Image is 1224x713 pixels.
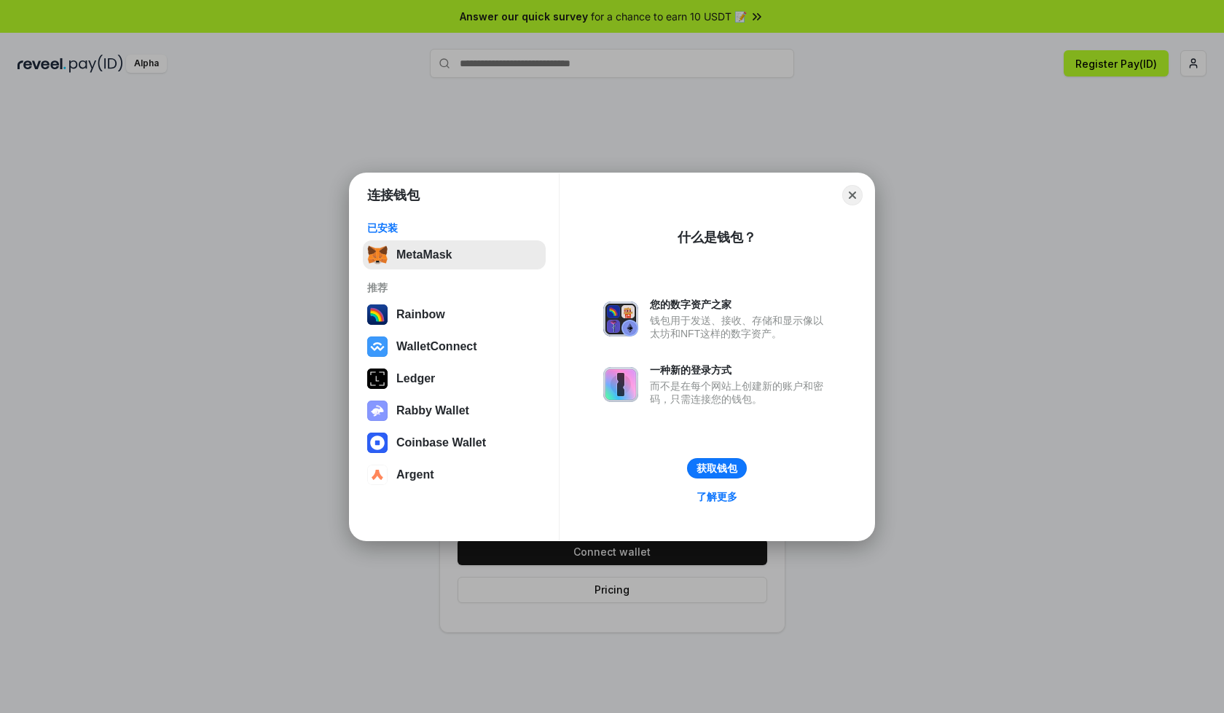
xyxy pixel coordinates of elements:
[367,221,541,235] div: 已安装
[367,401,388,421] img: svg+xml,%3Csvg%20xmlns%3D%22http%3A%2F%2Fwww.w3.org%2F2000%2Fsvg%22%20fill%3D%22none%22%20viewBox...
[678,229,756,246] div: 什么是钱包？
[367,186,420,204] h1: 连接钱包
[367,433,388,453] img: svg+xml,%3Csvg%20width%3D%2228%22%20height%3D%2228%22%20viewBox%3D%220%200%2028%2028%22%20fill%3D...
[697,490,737,503] div: 了解更多
[396,308,445,321] div: Rainbow
[396,340,477,353] div: WalletConnect
[603,367,638,402] img: svg+xml,%3Csvg%20xmlns%3D%22http%3A%2F%2Fwww.w3.org%2F2000%2Fsvg%22%20fill%3D%22none%22%20viewBox...
[367,369,388,389] img: svg+xml,%3Csvg%20xmlns%3D%22http%3A%2F%2Fwww.w3.org%2F2000%2Fsvg%22%20width%3D%2228%22%20height%3...
[363,332,546,361] button: WalletConnect
[697,462,737,475] div: 获取钱包
[396,468,434,481] div: Argent
[367,465,388,485] img: svg+xml,%3Csvg%20width%3D%2228%22%20height%3D%2228%22%20viewBox%3D%220%200%2028%2028%22%20fill%3D...
[650,298,831,311] div: 您的数字资产之家
[842,185,863,205] button: Close
[363,396,546,425] button: Rabby Wallet
[650,363,831,377] div: 一种新的登录方式
[687,458,747,478] button: 获取钱包
[688,487,746,506] a: 了解更多
[363,460,546,489] button: Argent
[367,245,388,265] img: svg+xml,%3Csvg%20fill%3D%22none%22%20height%3D%2233%22%20viewBox%3D%220%200%2035%2033%22%20width%...
[363,428,546,457] button: Coinbase Wallet
[396,372,435,385] div: Ledger
[363,300,546,329] button: Rainbow
[396,404,469,417] div: Rabby Wallet
[367,304,388,325] img: svg+xml,%3Csvg%20width%3D%22120%22%20height%3D%22120%22%20viewBox%3D%220%200%20120%20120%22%20fil...
[650,314,831,340] div: 钱包用于发送、接收、存储和显示像以太坊和NFT这样的数字资产。
[363,240,546,269] button: MetaMask
[603,302,638,336] img: svg+xml,%3Csvg%20xmlns%3D%22http%3A%2F%2Fwww.w3.org%2F2000%2Fsvg%22%20fill%3D%22none%22%20viewBox...
[396,248,452,261] div: MetaMask
[367,281,541,294] div: 推荐
[650,379,831,406] div: 而不是在每个网站上创建新的账户和密码，只需连接您的钱包。
[363,364,546,393] button: Ledger
[367,336,388,357] img: svg+xml,%3Csvg%20width%3D%2228%22%20height%3D%2228%22%20viewBox%3D%220%200%2028%2028%22%20fill%3D...
[396,436,486,449] div: Coinbase Wallet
